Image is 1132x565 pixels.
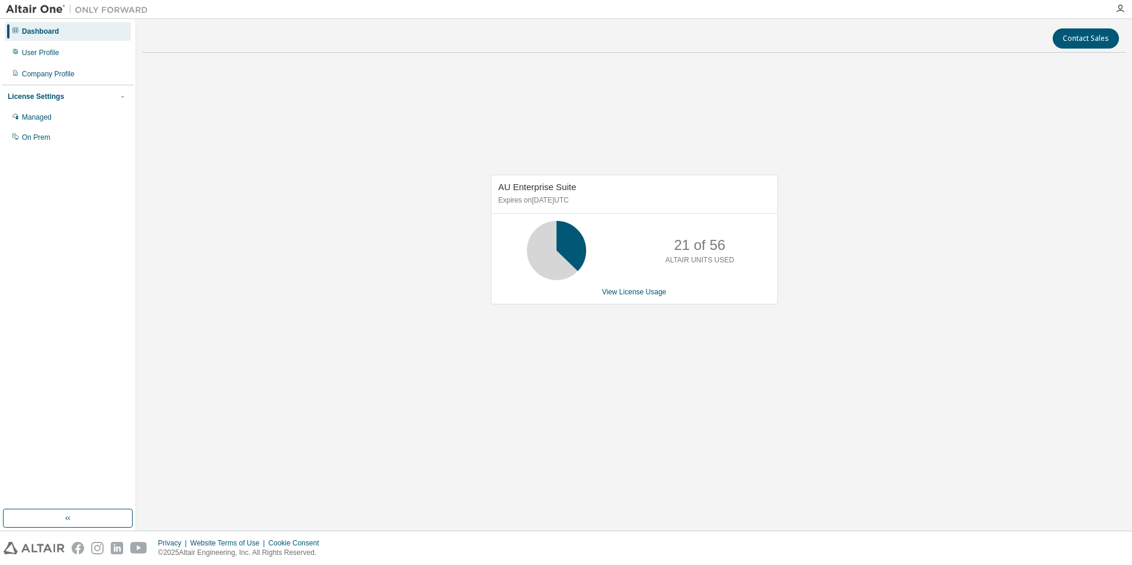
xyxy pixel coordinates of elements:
[6,4,154,15] img: Altair One
[674,235,725,255] p: 21 of 56
[72,542,84,554] img: facebook.svg
[22,69,75,79] div: Company Profile
[111,542,123,554] img: linkedin.svg
[499,182,577,192] span: AU Enterprise Suite
[499,195,767,206] p: Expires on [DATE] UTC
[91,542,104,554] img: instagram.svg
[190,538,268,548] div: Website Terms of Use
[665,255,734,265] p: ALTAIR UNITS USED
[1053,28,1119,49] button: Contact Sales
[268,538,326,548] div: Cookie Consent
[22,48,59,57] div: User Profile
[22,113,52,122] div: Managed
[8,92,64,101] div: License Settings
[22,133,50,142] div: On Prem
[158,538,190,548] div: Privacy
[158,548,326,558] p: © 2025 Altair Engineering, Inc. All Rights Reserved.
[22,27,59,36] div: Dashboard
[130,542,147,554] img: youtube.svg
[4,542,65,554] img: altair_logo.svg
[602,288,667,296] a: View License Usage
